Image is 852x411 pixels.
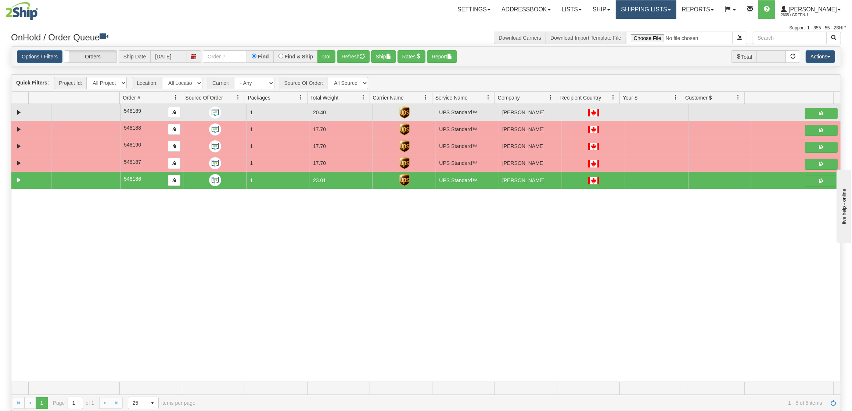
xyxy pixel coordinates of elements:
[544,91,557,104] a: Company filter column settings
[436,121,499,138] td: UPS Standard™
[787,6,837,12] span: [PERSON_NAME]
[209,123,221,136] img: API
[556,0,587,19] a: Lists
[295,91,307,104] a: Packages filter column settings
[496,0,556,19] a: Addressbook
[499,172,562,189] td: [PERSON_NAME]
[827,397,839,409] a: Refresh
[560,94,601,101] span: Recipient Country
[124,176,141,182] span: 548186
[337,50,370,63] button: Refresh
[53,397,94,409] span: Page of 1
[317,50,335,63] button: Go!
[123,94,140,101] span: Order #
[206,400,822,406] span: 1 - 5 of 5 items
[805,142,838,153] button: Shipping Documents
[805,108,838,119] button: Shipping Documents
[436,104,499,121] td: UPS Standard™
[36,397,47,409] span: Page 1
[203,50,247,63] input: Order #
[128,397,159,409] span: Page sizes drop down
[232,91,245,104] a: Source Of Order filter column settings
[280,77,328,89] span: Source Of Order:
[6,2,38,20] img: logo2635.jpg
[14,176,24,185] a: Expand
[805,159,838,170] button: Shipping Documents
[498,94,520,101] span: Company
[436,172,499,189] td: UPS Standard™
[133,399,142,407] span: 25
[14,159,24,168] a: Expand
[209,107,221,119] img: API
[124,142,141,148] span: 548190
[250,177,253,183] span: 1
[313,177,326,183] span: 23.01
[124,159,141,165] span: 548187
[313,160,326,166] span: 17.70
[588,109,599,116] img: CA
[398,50,426,63] button: Rates
[250,143,253,149] span: 1
[806,50,835,63] button: Actions
[588,126,599,133] img: CA
[685,94,712,101] span: Customer $
[775,0,846,19] a: [PERSON_NAME] 2635 / Green-1
[587,0,615,19] a: Ship
[124,125,141,131] span: 548188
[6,25,846,31] div: Support: 1 - 855 - 55 - 2SHIP
[209,140,221,152] img: API
[607,91,619,104] a: Recipient Country filter column settings
[427,50,457,63] button: Report
[436,138,499,155] td: UPS Standard™
[588,143,599,150] img: CA
[124,108,141,114] span: 548189
[54,77,86,89] span: Project Id:
[805,125,838,136] button: Shipping Documents
[17,50,62,63] a: Options / Filters
[436,155,499,172] td: UPS Standard™
[248,94,270,101] span: Packages
[132,77,162,89] span: Location:
[616,0,676,19] a: Shipping lists
[826,32,841,44] button: Search
[452,0,496,19] a: Settings
[168,124,180,135] button: Copy to clipboard
[499,155,562,172] td: [PERSON_NAME]
[753,32,827,44] input: Search
[732,91,744,104] a: Customer $ filter column settings
[499,121,562,138] td: [PERSON_NAME]
[285,54,313,59] label: Find & Ship
[399,107,410,119] img: UPS
[310,94,339,101] span: Total Weight
[373,94,404,101] span: Carrier Name
[6,6,68,12] div: live help - online
[435,94,468,101] span: Service Name
[147,397,158,409] span: select
[623,94,637,101] span: Your $
[588,177,599,184] img: CA
[119,50,150,63] span: Ship Date
[399,174,410,186] img: UPS
[209,174,221,186] img: API
[835,168,851,243] iframe: chat widget
[550,35,621,41] a: Download Import Template File
[14,125,24,134] a: Expand
[68,397,83,409] input: Page 1
[208,77,234,89] span: Carrier:
[168,158,180,169] button: Copy to clipboard
[676,0,719,19] a: Reports
[399,140,410,152] img: UPS
[805,176,838,187] button: Shipping Documents
[420,91,432,104] a: Carrier Name filter column settings
[399,157,410,169] img: UPS
[357,91,370,104] a: Total Weight filter column settings
[313,143,326,149] span: 17.70
[168,175,180,186] button: Copy to clipboard
[626,32,733,44] input: Import
[168,107,180,118] button: Copy to clipboard
[168,141,180,152] button: Copy to clipboard
[11,32,421,42] h3: OnHold / Order Queue
[499,104,562,121] td: [PERSON_NAME]
[250,126,253,132] span: 1
[250,160,253,166] span: 1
